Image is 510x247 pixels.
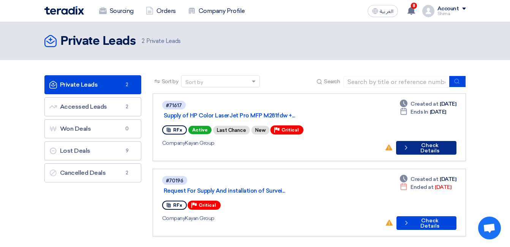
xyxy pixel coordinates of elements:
div: [DATE] [400,108,446,116]
a: Request For Supply And installation of Survei... [164,187,354,194]
div: Kayan Group [162,214,379,222]
div: New [251,126,270,135]
a: Lost Deals9 [44,141,141,160]
span: 8 [411,3,417,9]
span: العربية [380,9,393,14]
span: Critical [199,203,216,208]
div: Last Chance [213,126,250,135]
a: Cancelled Deals2 [44,163,141,182]
span: Active [188,126,212,134]
img: profile_test.png [422,5,434,17]
span: 2 [123,81,132,89]
span: Ends In [411,108,428,116]
span: Company [162,140,185,146]
div: [DATE] [400,100,456,108]
div: Sort by [185,78,203,86]
span: Company [162,215,185,222]
span: 2 [123,103,132,111]
div: #70196 [166,178,183,183]
img: Teradix logo [44,6,84,15]
button: Check Details [396,216,456,230]
a: Company Profile [182,3,251,19]
a: Sourcing [93,3,140,19]
div: [DATE] [400,175,456,183]
input: Search by title or reference number [343,76,450,87]
a: Private Leads2 [44,75,141,94]
div: Kayan Group [162,139,379,147]
span: 2 [123,169,132,177]
span: Search [324,78,340,85]
span: 9 [123,147,132,155]
span: Critical [281,127,299,133]
span: Created at [411,175,438,183]
a: Supply of HP Color LaserJet Pro MFP M281fdw +... [164,112,354,119]
a: Won Deals0 [44,119,141,138]
button: العربية [368,5,398,17]
a: Accessed Leads2 [44,97,141,116]
div: Account [437,6,459,12]
span: 2 [142,38,145,44]
div: #71617 [166,103,182,108]
button: Check Details [396,141,456,155]
span: Ended at [411,183,433,191]
div: Open chat [478,217,501,239]
h2: Private Leads [60,34,136,49]
span: RFx [173,203,182,208]
div: [DATE] [400,183,451,191]
span: Sort by [162,78,178,85]
a: Orders [140,3,182,19]
span: Private Leads [142,37,180,46]
div: Shima [437,12,466,16]
span: 0 [123,125,132,133]
span: RFx [173,127,182,133]
span: Created at [411,100,438,108]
